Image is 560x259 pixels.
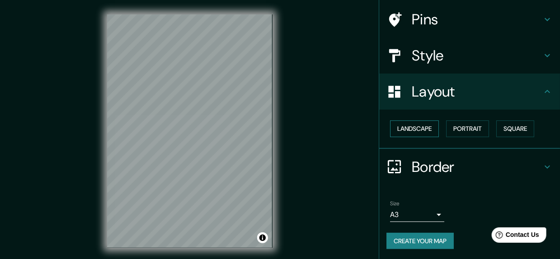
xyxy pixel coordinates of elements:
[386,233,454,250] button: Create your map
[412,83,542,101] h4: Layout
[379,74,560,110] div: Layout
[379,149,560,185] div: Border
[390,199,400,207] label: Size
[107,14,273,248] canvas: Map
[257,232,268,243] button: Toggle attribution
[496,120,534,137] button: Square
[390,120,439,137] button: Landscape
[412,46,542,65] h4: Style
[390,208,444,222] div: A3
[480,224,550,249] iframe: Help widget launcher
[412,158,542,176] h4: Border
[412,10,542,28] h4: Pins
[379,1,560,37] div: Pins
[446,120,489,137] button: Portrait
[379,37,560,74] div: Style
